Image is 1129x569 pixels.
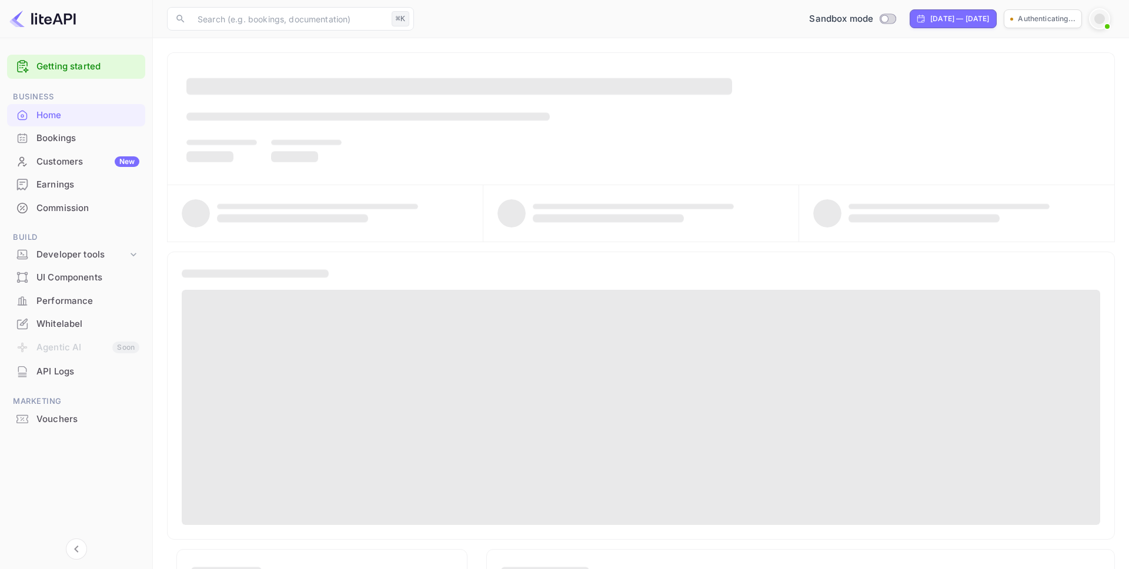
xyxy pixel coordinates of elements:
div: UI Components [7,266,145,289]
div: API Logs [36,365,139,379]
div: Vouchers [7,408,145,431]
span: Business [7,91,145,103]
a: UI Components [7,266,145,288]
span: Sandbox mode [809,12,873,26]
div: Click to change the date range period [910,9,997,28]
div: Developer tools [7,245,145,265]
div: Performance [36,294,139,308]
a: Commission [7,197,145,219]
div: Home [7,104,145,127]
div: Earnings [7,173,145,196]
div: ⌘K [392,11,409,26]
a: Getting started [36,60,139,73]
a: Earnings [7,173,145,195]
div: Whitelabel [36,317,139,331]
div: Bookings [7,127,145,150]
a: Bookings [7,127,145,149]
p: Authenticating... [1018,14,1075,24]
div: New [115,156,139,167]
div: Commission [36,202,139,215]
a: API Logs [7,360,145,382]
a: Vouchers [7,408,145,430]
div: Switch to Production mode [804,12,900,26]
a: Performance [7,290,145,312]
div: Vouchers [36,413,139,426]
div: Performance [7,290,145,313]
span: Marketing [7,395,145,408]
div: Customers [36,155,139,169]
div: UI Components [36,271,139,284]
div: Bookings [36,132,139,145]
div: Getting started [7,55,145,79]
button: Collapse navigation [66,538,87,560]
a: CustomersNew [7,150,145,172]
input: Search (e.g. bookings, documentation) [191,7,387,31]
div: Home [36,109,139,122]
a: Whitelabel [7,313,145,334]
span: Build [7,231,145,244]
div: Whitelabel [7,313,145,336]
a: Home [7,104,145,126]
div: API Logs [7,360,145,383]
div: CustomersNew [7,150,145,173]
div: Earnings [36,178,139,192]
div: [DATE] — [DATE] [930,14,989,24]
img: LiteAPI logo [9,9,76,28]
div: Developer tools [36,248,128,262]
div: Commission [7,197,145,220]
